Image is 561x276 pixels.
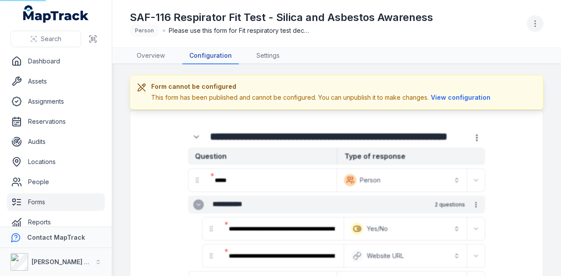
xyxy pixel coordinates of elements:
[41,35,61,43] span: Search
[7,93,105,110] a: Assignments
[23,5,89,23] a: MapTrack
[7,213,105,231] a: Reports
[130,48,172,64] a: Overview
[7,153,105,171] a: Locations
[7,52,105,70] a: Dashboard
[130,24,159,37] div: Person
[7,173,105,191] a: People
[7,113,105,130] a: Reservations
[169,26,309,35] span: Please use this form for Fit respiratory test declaration
[151,93,493,102] div: This form has been published and cannot be configured. You can unpublish it to make changes.
[32,258,103,266] strong: [PERSON_NAME] Group
[7,193,105,211] a: Forms
[11,31,81,47] button: Search
[130,10,433,24] h1: SAF-116 Respirator Fit Test - Silica and Asbestos Awareness
[429,93,493,102] button: View configuration
[182,48,239,64] a: Configuration
[249,48,287,64] a: Settings
[7,73,105,90] a: Assets
[27,234,85,241] strong: Contact MapTrack
[7,133,105,150] a: Audits
[151,82,493,91] h3: Form cannot be configured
